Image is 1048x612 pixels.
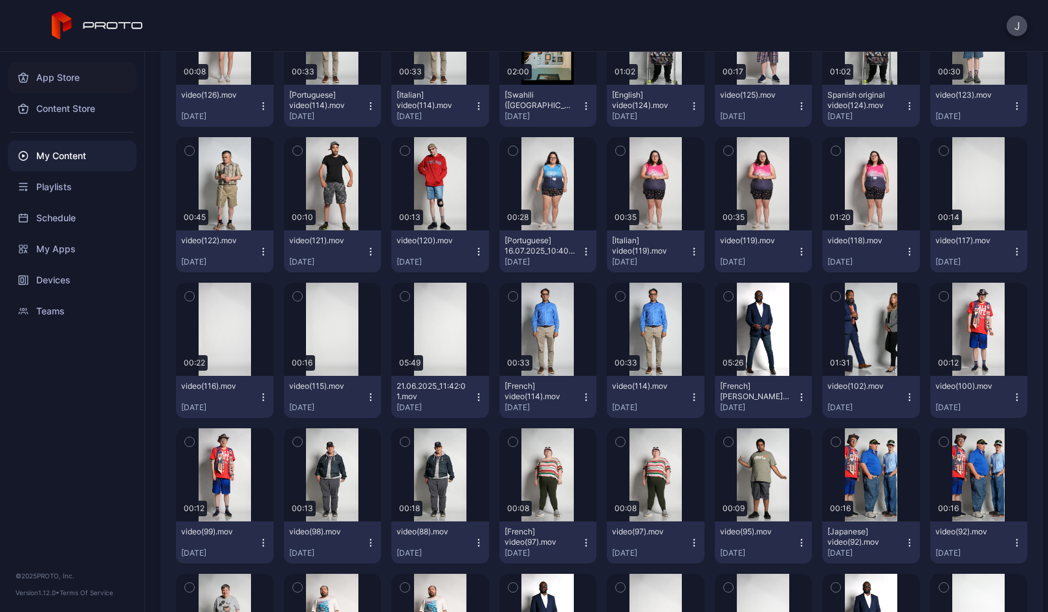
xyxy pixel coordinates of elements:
div: [Portuguese] video(114).mov [289,90,360,111]
div: [DATE] [505,111,582,122]
button: video(102).mov[DATE] [822,376,920,418]
div: [DATE] [720,548,797,558]
div: [DATE] [181,257,258,267]
button: video(88).mov[DATE] [391,521,489,563]
button: video(118).mov[DATE] [822,230,920,272]
div: [Italian] video(119).mov [612,235,683,256]
a: App Store [8,62,136,93]
button: video(126).mov[DATE] [176,85,274,127]
div: [French] video(114).mov [505,381,576,402]
div: My Content [8,140,136,171]
button: video(122).mov[DATE] [176,230,274,272]
div: [DATE] [397,111,474,122]
div: [DATE] [612,402,689,413]
div: [DATE] [181,548,258,558]
div: [DATE] [720,402,797,413]
div: [Italian] video(114).mov [397,90,468,111]
div: [DATE] [505,257,582,267]
button: video(117).mov[DATE] [930,230,1028,272]
a: My Apps [8,234,136,265]
button: video(125).mov[DATE] [715,85,813,127]
div: [DATE] [397,257,474,267]
button: video(123).mov[DATE] [930,85,1028,127]
a: Teams [8,296,136,327]
div: [DATE] [720,111,797,122]
div: video(114).mov [612,381,683,391]
div: [DATE] [612,111,689,122]
button: Spanish original video(124).mov[DATE] [822,85,920,127]
div: [DATE] [289,111,366,122]
div: [DATE] [505,402,582,413]
div: [DATE] [289,257,366,267]
div: video(119).mov [720,235,791,246]
div: [Swahili (Kenya)] Go-U2.mov [505,90,576,111]
button: video(119).mov[DATE] [715,230,813,272]
div: video(121).mov [289,235,360,246]
a: Playlists [8,171,136,202]
button: video(95).mov[DATE] [715,521,813,563]
button: video(120).mov[DATE] [391,230,489,272]
button: 21.06.2025_11:42:01.mov[DATE] [391,376,489,418]
button: [Japanese] video(92).mov[DATE] [822,521,920,563]
button: video(116).mov[DATE] [176,376,274,418]
div: video(97).mov [612,527,683,537]
button: [French] video(114).mov[DATE] [499,376,597,418]
div: [DATE] [827,111,904,122]
div: [Portuguese] 16.07.2025_10:40:31.mov [505,235,576,256]
div: [DATE] [397,548,474,558]
div: [English] video(124).mov [612,90,683,111]
div: video(116).mov [181,381,252,391]
div: [DATE] [397,402,474,413]
div: [DATE] [612,548,689,558]
a: Content Store [8,93,136,124]
button: [French] [PERSON_NAME] Go-U English(1).mov[DATE] [715,376,813,418]
div: [DATE] [505,548,582,558]
button: [Italian] video(119).mov[DATE] [607,230,704,272]
div: video(122).mov [181,235,252,246]
div: [DATE] [289,548,366,558]
div: video(123).mov [935,90,1007,100]
div: [DATE] [720,257,797,267]
div: [DATE] [181,402,258,413]
button: [Portuguese] 16.07.2025_10:40:31.mov[DATE] [499,230,597,272]
div: Spanish original video(124).mov [827,90,899,111]
a: Terms Of Service [60,589,113,596]
div: video(115).mov [289,381,360,391]
button: video(121).mov[DATE] [284,230,382,272]
div: video(99).mov [181,527,252,537]
div: video(100).mov [935,381,1007,391]
button: [French] video(97).mov[DATE] [499,521,597,563]
button: [Portuguese] video(114).mov[DATE] [284,85,382,127]
div: video(126).mov [181,90,252,100]
div: [DATE] [935,548,1012,558]
div: [DATE] [827,257,904,267]
button: J [1007,16,1027,36]
div: video(102).mov [827,381,899,391]
button: video(99).mov[DATE] [176,521,274,563]
span: Version 1.12.0 • [16,589,60,596]
a: Devices [8,265,136,296]
div: video(98).mov [289,527,360,537]
button: video(98).mov[DATE] [284,521,382,563]
div: © 2025 PROTO, Inc. [16,571,129,581]
div: [DATE] [612,257,689,267]
button: [Italian] video(114).mov[DATE] [391,85,489,127]
div: video(120).mov [397,235,468,246]
div: [DATE] [181,111,258,122]
div: [French] Dr. Fleury Go-U English(1).mov [720,381,791,402]
div: video(88).mov [397,527,468,537]
div: video(92).mov [935,527,1007,537]
button: video(92).mov[DATE] [930,521,1028,563]
a: Schedule [8,202,136,234]
div: [DATE] [935,402,1012,413]
div: [DATE] [935,111,1012,122]
button: video(97).mov[DATE] [607,521,704,563]
button: [Swahili ([GEOGRAPHIC_DATA])] Go-U2.mov[DATE] [499,85,597,127]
